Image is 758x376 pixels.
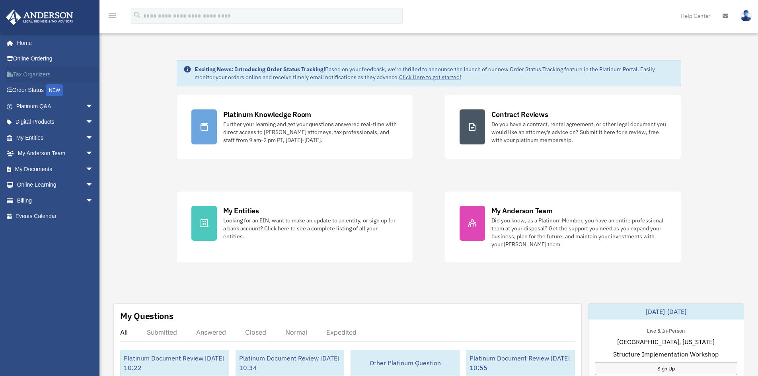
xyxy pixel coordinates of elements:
[120,310,173,322] div: My Questions
[223,206,259,216] div: My Entities
[195,65,674,81] div: Based on your feedback, we're thrilled to announce the launch of our new Order Status Tracking fe...
[491,109,548,119] div: Contract Reviews
[223,109,312,119] div: Platinum Knowledge Room
[613,349,719,359] span: Structure Implementation Workshop
[86,193,101,209] span: arrow_drop_down
[491,216,666,248] div: Did you know, as a Platinum Member, you have an entire professional team at your disposal? Get th...
[595,362,737,375] a: Sign Up
[147,328,177,336] div: Submitted
[6,208,105,224] a: Events Calendar
[177,95,413,159] a: Platinum Knowledge Room Further your learning and get your questions answered real-time with dire...
[195,66,325,73] strong: Exciting News: Introducing Order Status Tracking!
[641,326,691,334] div: Live & In-Person
[133,11,142,19] i: search
[491,206,553,216] div: My Anderson Team
[6,146,105,162] a: My Anderson Teamarrow_drop_down
[445,95,681,159] a: Contract Reviews Do you have a contract, rental agreement, or other legal document you would like...
[617,337,715,347] span: [GEOGRAPHIC_DATA], [US_STATE]
[236,350,344,376] div: Platinum Document Review [DATE] 10:34
[86,161,101,177] span: arrow_drop_down
[86,130,101,146] span: arrow_drop_down
[6,35,101,51] a: Home
[86,114,101,131] span: arrow_drop_down
[177,191,413,263] a: My Entities Looking for an EIN, want to make an update to an entity, or sign up for a bank accoun...
[326,328,357,336] div: Expedited
[121,350,229,376] div: Platinum Document Review [DATE] 10:22
[46,84,63,96] div: NEW
[445,191,681,263] a: My Anderson Team Did you know, as a Platinum Member, you have an entire professional team at your...
[86,146,101,162] span: arrow_drop_down
[588,304,744,320] div: [DATE]-[DATE]
[6,193,105,208] a: Billingarrow_drop_down
[6,161,105,177] a: My Documentsarrow_drop_down
[740,10,752,21] img: User Pic
[466,350,575,376] div: Platinum Document Review [DATE] 10:55
[107,11,117,21] i: menu
[491,120,666,144] div: Do you have a contract, rental agreement, or other legal document you would like an attorney's ad...
[6,114,105,130] a: Digital Productsarrow_drop_down
[86,98,101,115] span: arrow_drop_down
[107,14,117,21] a: menu
[6,177,105,193] a: Online Learningarrow_drop_down
[120,328,128,336] div: All
[245,328,266,336] div: Closed
[6,82,105,99] a: Order StatusNEW
[86,177,101,193] span: arrow_drop_down
[6,130,105,146] a: My Entitiesarrow_drop_down
[223,120,398,144] div: Further your learning and get your questions answered real-time with direct access to [PERSON_NAM...
[6,66,105,82] a: Tax Organizers
[4,10,76,25] img: Anderson Advisors Platinum Portal
[399,74,461,81] a: Click Here to get started!
[6,98,105,114] a: Platinum Q&Aarrow_drop_down
[285,328,307,336] div: Normal
[6,51,105,67] a: Online Ordering
[223,216,398,240] div: Looking for an EIN, want to make an update to an entity, or sign up for a bank account? Click her...
[196,328,226,336] div: Answered
[351,350,459,376] div: Other Platinum Question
